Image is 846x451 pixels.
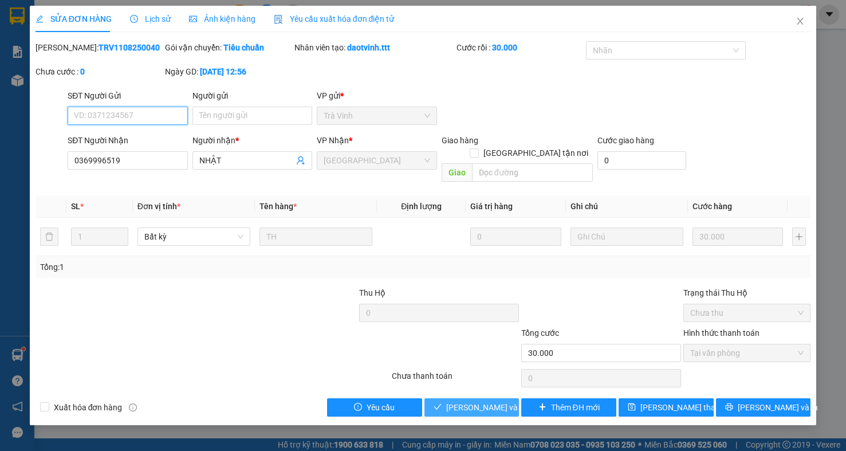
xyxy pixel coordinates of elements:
[189,15,197,23] span: picture
[683,287,810,299] div: Trạng thái Thu Hộ
[401,202,442,211] span: Định lượng
[40,228,58,246] button: delete
[223,43,264,52] b: Tiêu chuẩn
[434,403,442,412] span: check
[692,202,732,211] span: Cước hàng
[479,147,593,159] span: [GEOGRAPHIC_DATA] tận nơi
[324,107,430,124] span: Trà Vinh
[189,14,255,23] span: Ảnh kiện hàng
[551,401,600,414] span: Thêm ĐH mới
[470,202,513,211] span: Giá trị hàng
[457,41,584,54] div: Cước rồi :
[566,195,688,218] th: Ghi chú
[492,43,517,52] b: 30.000
[597,136,654,145] label: Cước giao hàng
[294,41,454,54] div: Nhân viên tạo:
[130,15,138,23] span: clock-circle
[68,134,188,147] div: SĐT Người Nhận
[192,134,313,147] div: Người nhận
[144,228,243,245] span: Bất kỳ
[690,304,804,321] span: Chưa thu
[36,65,163,78] div: Chưa cước :
[354,403,362,412] span: exclamation-circle
[274,14,395,23] span: Yêu cầu xuất hóa đơn điện tử
[274,15,283,24] img: icon
[725,403,733,412] span: printer
[792,228,806,246] button: plus
[68,89,188,102] div: SĐT Người Gửi
[129,403,137,411] span: info-circle
[130,14,171,23] span: Lịch sử
[521,328,559,338] span: Tổng cước
[472,163,593,182] input: Dọc đường
[619,398,714,417] button: save[PERSON_NAME] thay đổi
[597,151,686,170] input: Cước giao hàng
[40,261,328,273] div: Tổng: 1
[137,202,180,211] span: Đơn vị tính
[442,163,472,182] span: Giao
[570,228,683,246] input: Ghi Chú
[424,398,520,417] button: check[PERSON_NAME] và Giao hàng
[690,344,804,362] span: Tại văn phòng
[99,43,160,52] b: TRV1108250040
[165,65,292,78] div: Ngày GD:
[80,67,85,76] b: 0
[317,136,349,145] span: VP Nhận
[538,403,546,412] span: plus
[446,401,556,414] span: [PERSON_NAME] và Giao hàng
[347,43,390,52] b: daotvinh.ttt
[692,228,783,246] input: 0
[71,202,80,211] span: SL
[192,89,313,102] div: Người gửi
[716,398,811,417] button: printer[PERSON_NAME] và In
[521,398,616,417] button: plusThêm ĐH mới
[36,14,112,23] span: SỬA ĐƠN HÀNG
[327,398,422,417] button: exclamation-circleYêu cầu
[36,15,44,23] span: edit
[683,328,760,338] label: Hình thức thanh toán
[796,17,805,26] span: close
[36,41,163,54] div: [PERSON_NAME]:
[165,41,292,54] div: Gói vận chuyển:
[259,228,372,246] input: VD: Bàn, Ghế
[359,288,385,297] span: Thu Hộ
[738,401,818,414] span: [PERSON_NAME] và In
[391,370,520,390] div: Chưa thanh toán
[324,152,430,169] span: Sài Gòn
[296,156,305,165] span: user-add
[49,401,127,414] span: Xuất hóa đơn hàng
[442,136,478,145] span: Giao hàng
[200,67,246,76] b: [DATE] 12:56
[470,228,561,246] input: 0
[784,6,816,38] button: Close
[367,401,395,414] span: Yêu cầu
[259,202,297,211] span: Tên hàng
[317,89,437,102] div: VP gửi
[640,401,732,414] span: [PERSON_NAME] thay đổi
[628,403,636,412] span: save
